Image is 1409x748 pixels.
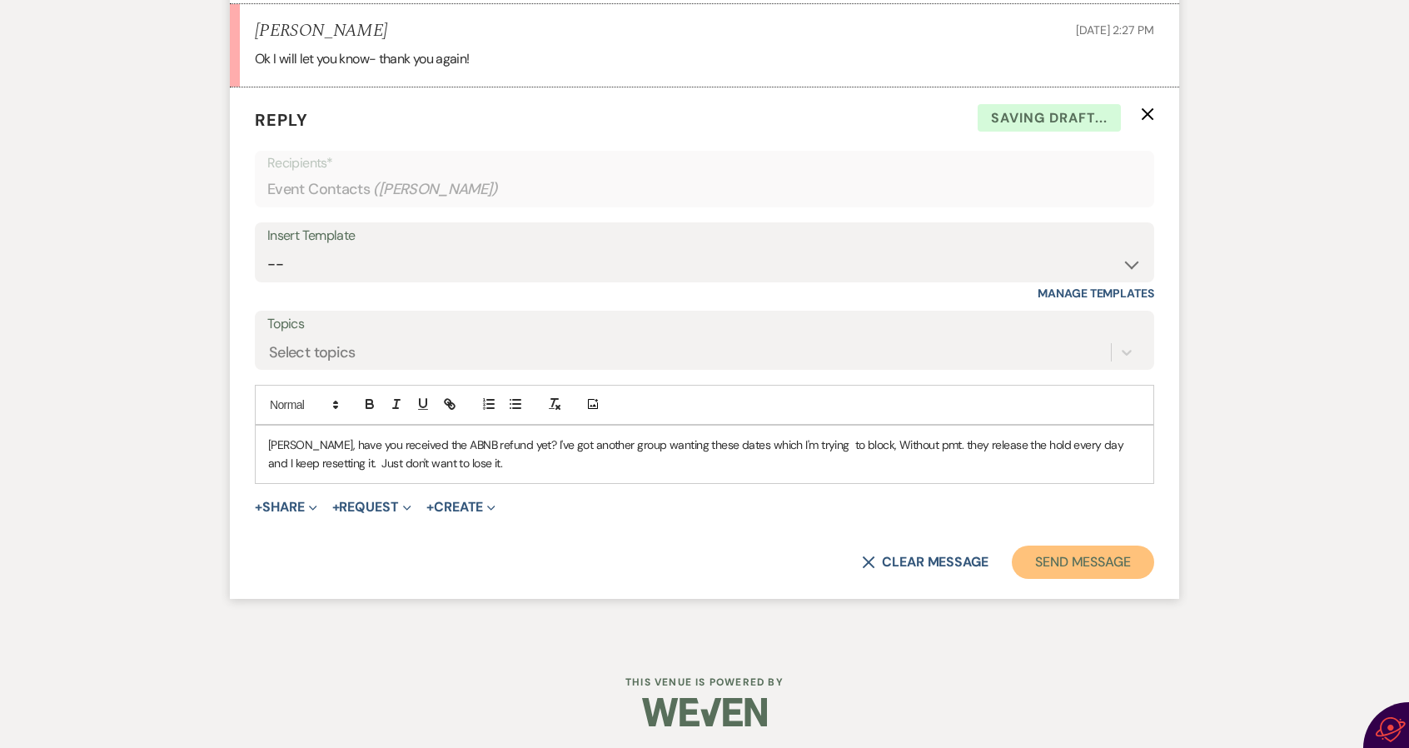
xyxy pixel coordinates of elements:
[269,341,356,363] div: Select topics
[267,173,1142,206] div: Event Contacts
[268,436,1141,473] p: [PERSON_NAME], have you received the ABNB refund yet? I've got another group wanting these dates ...
[267,152,1142,174] p: Recipients*
[267,224,1142,248] div: Insert Template
[978,104,1121,132] span: Saving draft...
[426,501,434,514] span: +
[255,109,308,131] span: Reply
[373,178,498,201] span: ( [PERSON_NAME] )
[255,501,317,514] button: Share
[862,556,988,569] button: Clear message
[332,501,340,514] span: +
[255,21,387,42] h5: [PERSON_NAME]
[332,501,411,514] button: Request
[255,501,262,514] span: +
[426,501,495,514] button: Create
[1038,286,1154,301] a: Manage Templates
[1012,546,1154,579] button: Send Message
[267,312,1142,337] label: Topics
[255,48,1154,70] p: Ok I will let you know- thank you again!
[1076,22,1154,37] span: [DATE] 2:27 PM
[642,683,767,741] img: Weven Logo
